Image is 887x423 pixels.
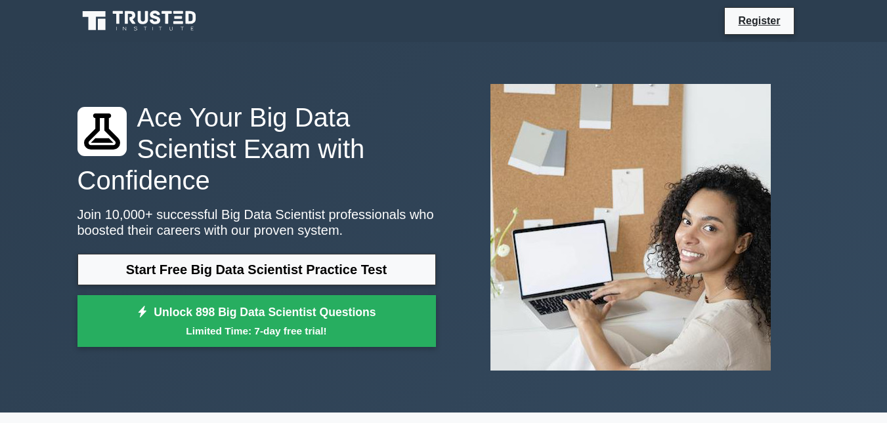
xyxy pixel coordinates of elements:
[94,323,420,338] small: Limited Time: 7-day free trial!
[77,254,436,285] a: Start Free Big Data Scientist Practice Test
[77,102,436,196] h1: Ace Your Big Data Scientist Exam with Confidence
[730,12,788,29] a: Register
[77,295,436,348] a: Unlock 898 Big Data Scientist QuestionsLimited Time: 7-day free trial!
[77,207,436,238] p: Join 10,000+ successful Big Data Scientist professionals who boosted their careers with our prove...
